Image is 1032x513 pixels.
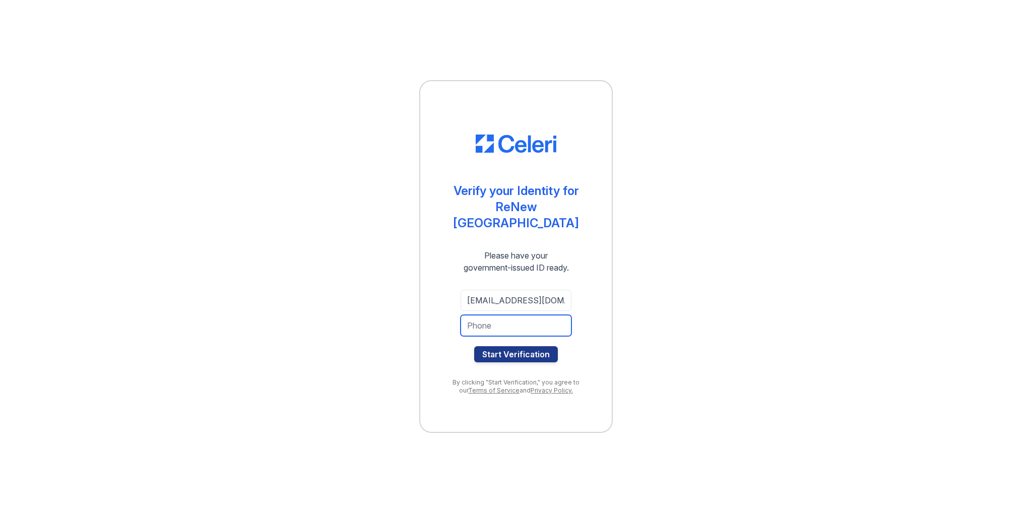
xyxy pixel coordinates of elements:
input: Email [461,290,571,311]
button: Start Verification [474,346,558,362]
a: Terms of Service [468,387,520,394]
input: Phone [461,315,571,336]
div: Please have your government-issued ID ready. [445,249,587,274]
div: By clicking "Start Verification," you agree to our and [440,378,592,395]
a: Privacy Policy. [531,387,573,394]
img: CE_Logo_Blue-a8612792a0a2168367f1c8372b55b34899dd931a85d93a1a3d3e32e68fde9ad4.png [476,135,556,153]
div: Verify your Identity for ReNew [GEOGRAPHIC_DATA] [440,183,592,231]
